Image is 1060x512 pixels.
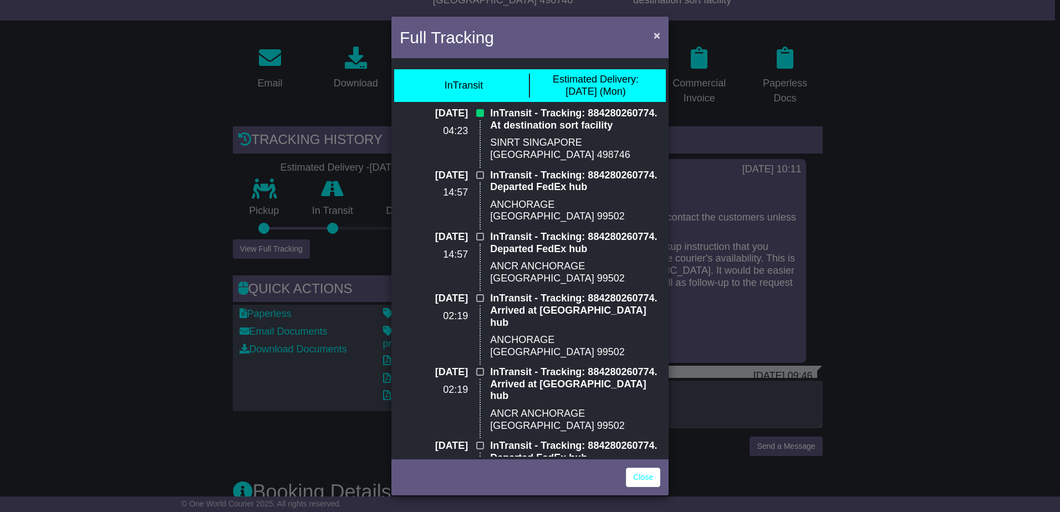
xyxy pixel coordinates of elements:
div: InTransit [445,80,483,92]
a: Close [626,468,660,487]
p: ANCR ANCHORAGE [GEOGRAPHIC_DATA] 99502 [490,260,660,284]
span: Estimated Delivery: [553,74,639,85]
p: 02:19 [400,384,468,396]
p: SINRT SINGAPORE [GEOGRAPHIC_DATA] 498746 [490,137,660,161]
div: [DATE] (Mon) [553,74,639,98]
span: × [654,29,660,42]
p: InTransit - Tracking: 884280260774. Arrived at [GEOGRAPHIC_DATA] hub [490,293,660,329]
p: InTransit - Tracking: 884280260774. Arrived at [GEOGRAPHIC_DATA] hub [490,366,660,402]
p: [DATE] [400,293,468,305]
p: [DATE] [400,107,468,120]
p: ANCHORAGE [GEOGRAPHIC_DATA] 99502 [490,334,660,358]
p: ANCR ANCHORAGE [GEOGRAPHIC_DATA] 99502 [490,408,660,432]
p: InTransit - Tracking: 884280260774. Departed FedEx hub [490,440,660,464]
p: 14:57 [400,249,468,261]
h4: Full Tracking [400,25,494,50]
p: 14:57 [400,187,468,199]
p: 04:23 [400,125,468,137]
p: 02:19 [400,310,468,322]
p: InTransit - Tracking: 884280260774. Departed FedEx hub [490,231,660,255]
p: [DATE] [400,231,468,243]
p: [DATE] [400,170,468,182]
p: [DATE] [400,440,468,452]
button: Close [648,24,666,47]
p: InTransit - Tracking: 884280260774. At destination sort facility [490,107,660,131]
p: [DATE] [400,366,468,378]
p: ANCHORAGE [GEOGRAPHIC_DATA] 99502 [490,199,660,223]
p: InTransit - Tracking: 884280260774. Departed FedEx hub [490,170,660,193]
